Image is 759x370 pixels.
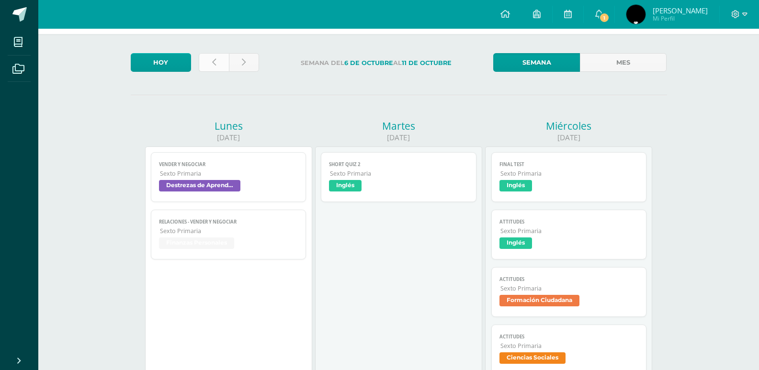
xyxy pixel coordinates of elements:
[626,5,646,24] img: 3b5d3dbc273b296c7711c4ad59741bbc.png
[131,53,191,72] a: Hoy
[499,352,566,364] span: Ciencias Sociales
[500,342,639,350] span: Sexto Primaria
[315,133,482,143] div: [DATE]
[151,210,306,259] a: Relaciones - Vender y NegociarSexto PrimariaFinanzas Personales
[499,276,639,282] span: Actitudes
[160,169,298,178] span: Sexto Primaria
[500,169,639,178] span: Sexto Primaria
[499,237,532,249] span: Inglés
[329,161,468,168] span: Short Quiz 2
[329,180,362,191] span: Inglés
[491,152,647,202] a: Final TestSexto PrimariaInglés
[344,59,393,67] strong: 6 de Octubre
[315,119,482,133] div: Martes
[485,133,652,143] div: [DATE]
[499,334,639,340] span: Actitudes
[500,284,639,292] span: Sexto Primaria
[159,161,298,168] span: Vender y negociar
[402,59,452,67] strong: 11 de Octubre
[330,169,468,178] span: Sexto Primaria
[159,180,240,191] span: Destrezas de Aprendizaje
[653,6,708,15] span: [PERSON_NAME]
[499,295,579,306] span: Formación Ciudadana
[321,152,476,202] a: Short Quiz 2Sexto PrimariaInglés
[159,237,234,249] span: Finanzas Personales
[499,180,532,191] span: Inglés
[145,119,312,133] div: Lunes
[491,267,647,317] a: ActitudesSexto PrimariaFormación Ciudadana
[653,14,708,22] span: Mi Perfil
[500,227,639,235] span: Sexto Primaria
[267,53,486,73] label: Semana del al
[491,210,647,259] a: AttitudesSexto PrimariaInglés
[160,227,298,235] span: Sexto Primaria
[499,161,639,168] span: Final Test
[151,152,306,202] a: Vender y negociarSexto PrimariaDestrezas de Aprendizaje
[499,219,639,225] span: Attitudes
[580,53,667,72] a: Mes
[145,133,312,143] div: [DATE]
[493,53,580,72] a: Semana
[599,12,610,23] span: 1
[159,219,298,225] span: Relaciones - Vender y Negociar
[485,119,652,133] div: Miércoles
